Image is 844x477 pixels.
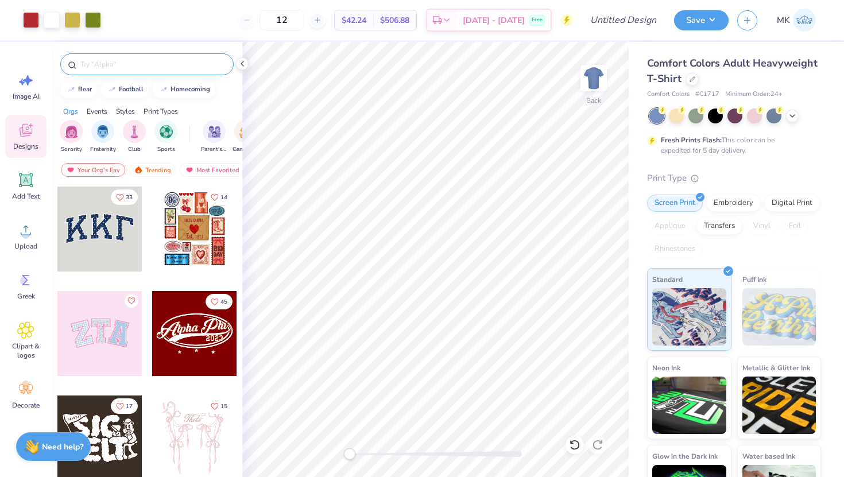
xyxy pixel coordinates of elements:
[67,86,76,93] img: trend_line.gif
[79,59,226,70] input: Try "Alpha"
[706,195,761,212] div: Embroidery
[180,163,245,177] div: Most Favorited
[647,218,693,235] div: Applique
[201,145,227,154] span: Parent's Weekend
[233,120,259,154] div: filter for Game Day
[61,163,125,177] div: Your Org's Fav
[206,398,233,414] button: Like
[42,441,83,452] strong: Need help?
[116,106,135,117] div: Styles
[144,106,178,117] div: Print Types
[463,14,525,26] span: [DATE] - [DATE]
[87,106,107,117] div: Events
[60,120,83,154] div: filter for Sorority
[96,125,109,138] img: Fraternity Image
[674,10,729,30] button: Save
[66,166,75,174] img: most_fav.gif
[793,9,816,32] img: Madison Kim
[233,145,259,154] span: Game Day
[239,125,253,138] img: Game Day Image
[652,288,726,346] img: Standard
[647,195,703,212] div: Screen Print
[123,120,146,154] div: filter for Club
[111,189,138,205] button: Like
[742,377,816,434] img: Metallic & Glitter Ink
[746,218,778,235] div: Vinyl
[65,125,78,138] img: Sorority Image
[781,218,808,235] div: Foil
[647,241,703,258] div: Rhinestones
[696,218,742,235] div: Transfers
[128,145,141,154] span: Club
[344,448,355,460] div: Accessibility label
[220,195,227,200] span: 14
[78,86,92,92] div: bear
[532,16,543,24] span: Free
[154,120,177,154] button: filter button
[154,120,177,154] div: filter for Sports
[661,135,802,156] div: This color can be expedited for 5 day delivery.
[201,120,227,154] button: filter button
[128,125,141,138] img: Club Image
[129,163,176,177] div: Trending
[90,120,116,154] button: filter button
[160,125,173,138] img: Sports Image
[201,120,227,154] div: filter for Parent's Weekend
[17,292,35,301] span: Greek
[12,401,40,410] span: Decorate
[342,14,366,26] span: $42.24
[206,189,233,205] button: Like
[220,404,227,409] span: 15
[153,81,215,98] button: homecoming
[123,120,146,154] button: filter button
[13,142,38,151] span: Designs
[647,172,821,185] div: Print Type
[63,106,78,117] div: Orgs
[742,288,816,346] img: Puff Ink
[260,10,304,30] input: – –
[742,273,766,285] span: Puff Ink
[725,90,783,99] span: Minimum Order: 24 +
[101,81,149,98] button: football
[647,56,818,86] span: Comfort Colors Adult Heavyweight T-Shirt
[652,273,683,285] span: Standard
[586,95,601,106] div: Back
[60,120,83,154] button: filter button
[111,398,138,414] button: Like
[772,9,821,32] a: MK
[60,81,97,98] button: bear
[206,294,233,309] button: Like
[7,342,45,360] span: Clipart & logos
[582,67,605,90] img: Back
[90,120,116,154] div: filter for Fraternity
[742,362,810,374] span: Metallic & Glitter Ink
[742,450,795,462] span: Water based Ink
[13,92,40,101] span: Image AI
[159,86,168,93] img: trend_line.gif
[380,14,409,26] span: $506.88
[777,14,790,27] span: MK
[185,166,194,174] img: most_fav.gif
[652,377,726,434] img: Neon Ink
[647,90,690,99] span: Comfort Colors
[695,90,719,99] span: # C1717
[220,299,227,305] span: 45
[126,195,133,200] span: 33
[14,242,37,251] span: Upload
[171,86,210,92] div: homecoming
[134,166,143,174] img: trending.gif
[208,125,221,138] img: Parent's Weekend Image
[652,362,680,374] span: Neon Ink
[581,9,665,32] input: Untitled Design
[12,192,40,201] span: Add Text
[652,450,718,462] span: Glow in the Dark Ink
[61,145,82,154] span: Sorority
[764,195,820,212] div: Digital Print
[90,145,116,154] span: Fraternity
[126,404,133,409] span: 17
[125,294,138,308] button: Like
[233,120,259,154] button: filter button
[119,86,144,92] div: football
[661,135,722,145] strong: Fresh Prints Flash:
[157,145,175,154] span: Sports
